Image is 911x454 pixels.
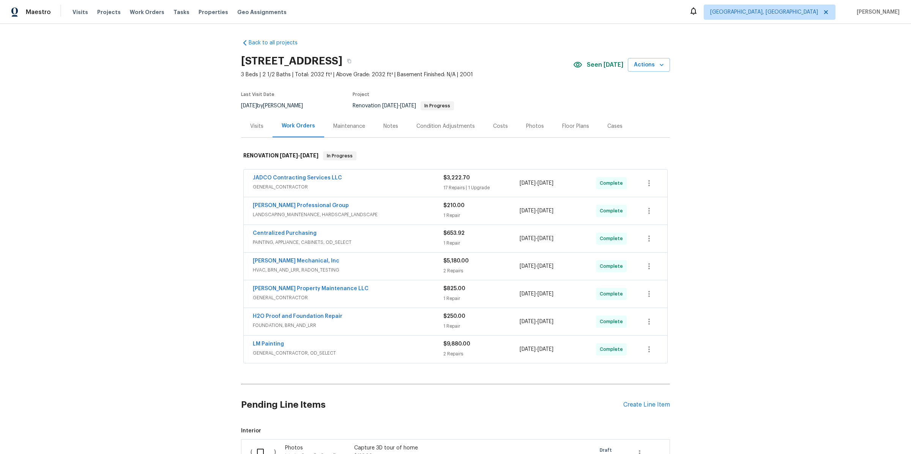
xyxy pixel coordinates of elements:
span: GENERAL_CONTRACTOR [253,183,443,191]
div: RENOVATION [DATE]-[DATE]In Progress [241,144,670,168]
span: [DATE] [520,264,536,269]
span: [PERSON_NAME] [854,8,900,16]
a: LM Painting [253,341,284,347]
span: [DATE] [241,103,257,108]
div: 17 Repairs | 1 Upgrade [443,184,520,192]
span: [DATE] [520,347,536,352]
span: $653.92 [443,231,465,236]
span: [DATE] [520,236,536,241]
h2: Pending Line Items [241,387,623,423]
a: JADCO Contracting Services LLC [253,175,342,181]
span: - [280,153,318,158]
span: Tasks [173,9,189,15]
span: Complete [600,207,626,215]
span: $825.00 [443,286,465,291]
span: [DATE] [300,153,318,158]
span: $3,222.70 [443,175,470,181]
span: [DATE] [382,103,398,108]
span: - [382,103,416,108]
span: Visits [73,8,88,16]
span: - [520,346,553,353]
div: 1 Repair [443,295,520,302]
div: 2 Repairs [443,267,520,275]
span: FOUNDATION, BRN_AND_LRR [253,322,443,329]
span: [DATE] [537,347,553,352]
span: Interior [241,427,670,435]
span: HVAC, BRN_AND_LRR, RADON_TESTING [253,266,443,274]
span: Actions [634,60,664,70]
span: Last Visit Date [241,92,274,97]
span: In Progress [324,152,356,160]
span: Draft [600,446,615,454]
span: - [520,179,553,187]
a: [PERSON_NAME] Professional Group [253,203,349,208]
span: [DATE] [537,319,553,324]
div: Visits [250,123,263,130]
span: [DATE] [280,153,298,158]
span: $250.00 [443,314,465,319]
div: Notes [383,123,398,130]
span: [DATE] [537,291,553,297]
span: - [520,290,553,298]
span: Complete [600,179,626,187]
span: Complete [600,235,626,242]
button: Copy Address [342,54,356,68]
div: Maintenance [333,123,365,130]
div: Cases [607,123,623,130]
span: Photos [285,445,303,451]
span: Maestro [26,8,51,16]
span: $210.00 [443,203,465,208]
span: GENERAL_CONTRACTOR [253,294,443,302]
div: Work Orders [282,122,315,130]
span: Complete [600,290,626,298]
span: [DATE] [400,103,416,108]
div: by [PERSON_NAME] [241,101,312,110]
span: [GEOGRAPHIC_DATA], [GEOGRAPHIC_DATA] [710,8,818,16]
span: PAINTING, APPLIANCE, CABINETS, OD_SELECT [253,239,443,246]
div: 1 Repair [443,239,520,247]
span: Project [353,92,369,97]
span: Projects [97,8,121,16]
div: Condition Adjustments [416,123,475,130]
span: - [520,207,553,215]
h2: [STREET_ADDRESS] [241,57,342,65]
span: [DATE] [520,319,536,324]
div: Capture 3D tour of home [354,444,488,452]
span: Renovation [353,103,454,108]
span: $9,880.00 [443,341,470,347]
a: H2O Proof and Foundation Repair [253,314,342,319]
a: [PERSON_NAME] Property Maintenance LLC [253,286,369,291]
span: 3 Beds | 2 1/2 Baths | Total: 2032 ft² | Above Grade: 2032 ft² | Basement Finished: N/A | 2001 [241,71,573,79]
div: 1 Repair [443,212,520,219]
span: - [520,262,553,270]
div: 1 Repair [443,322,520,330]
span: In Progress [421,104,453,108]
span: LANDSCAPING_MAINTENANCE, HARDSCAPE_LANDSCAPE [253,211,443,218]
span: [DATE] [520,208,536,214]
span: Complete [600,262,626,270]
a: [PERSON_NAME] Mechanical, Inc [253,258,339,264]
span: Work Orders [130,8,164,16]
a: Back to all projects [241,39,314,47]
h6: RENOVATION [243,151,318,160]
span: Properties [199,8,228,16]
span: [DATE] [537,264,553,269]
span: [DATE] [520,181,536,186]
span: $5,180.00 [443,258,469,264]
span: [DATE] [537,236,553,241]
div: Create Line Item [623,401,670,408]
span: Seen [DATE] [587,61,623,69]
a: Centralized Purchasing [253,231,317,236]
span: Complete [600,318,626,325]
div: 2 Repairs [443,350,520,358]
div: Floor Plans [562,123,589,130]
button: Actions [628,58,670,72]
span: - [520,318,553,325]
span: [DATE] [520,291,536,297]
div: Costs [493,123,508,130]
span: Geo Assignments [237,8,287,16]
span: [DATE] [537,181,553,186]
span: - [520,235,553,242]
span: Complete [600,346,626,353]
span: GENERAL_CONTRACTOR, OD_SELECT [253,349,443,357]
